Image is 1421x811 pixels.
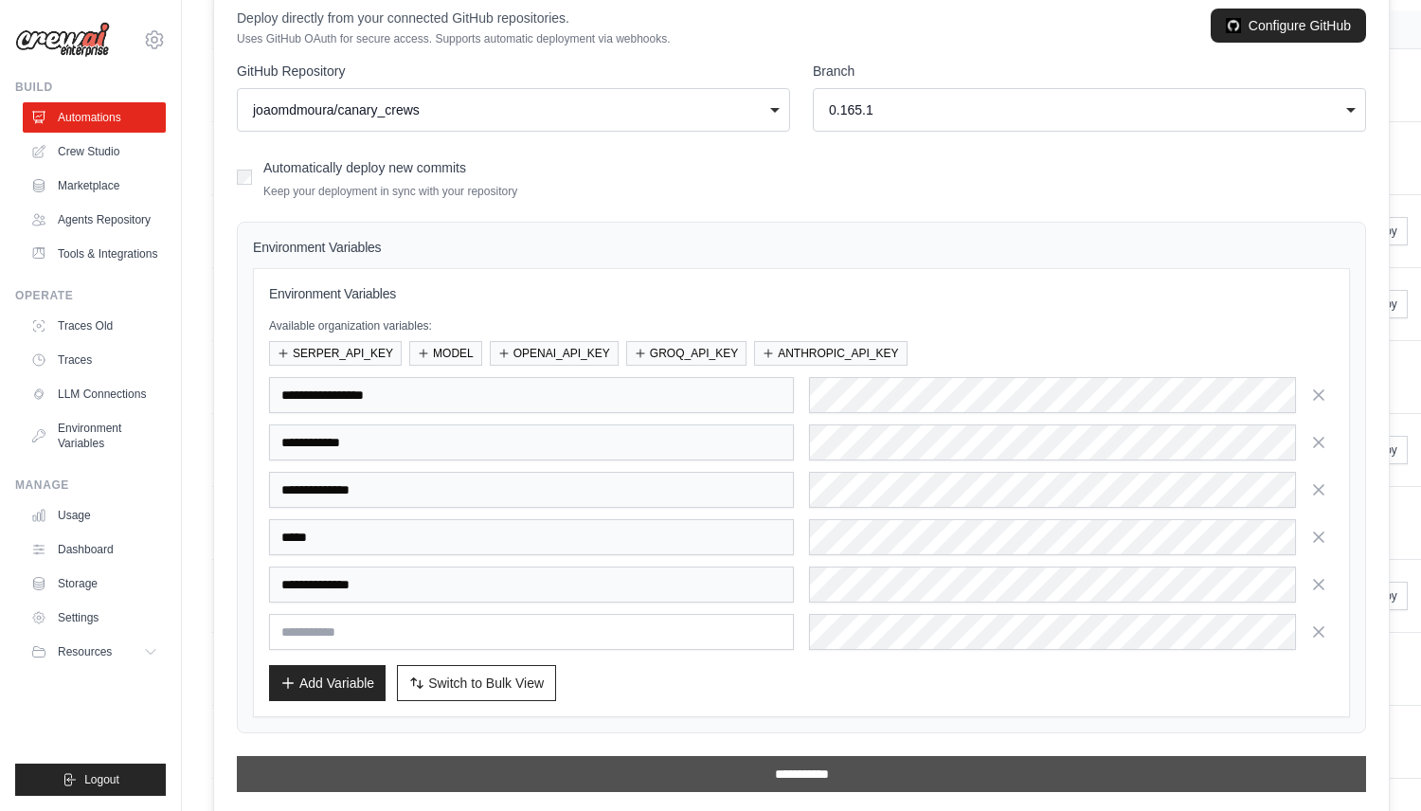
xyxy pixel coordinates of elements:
div: Operate [15,288,166,303]
a: Traces [23,345,166,375]
img: Logo [15,22,110,58]
button: Switch to Bulk View [397,665,556,701]
p: Keep your deployment in sync with your repository [263,184,517,199]
div: joaomdmoura/canary_crews [253,100,763,119]
a: Automations [23,102,166,133]
span: Logout [84,772,119,787]
a: Settings [23,603,166,633]
a: Tools & Integrations [23,239,166,269]
a: LLM Connections [23,379,166,409]
label: Automatically deploy new commits [263,160,466,175]
button: ANTHROPIC_API_KEY [754,341,907,366]
a: Configure GitHub [1211,9,1366,43]
a: Marketplace [23,171,166,201]
label: Branch [813,62,1366,81]
span: Switch to Bulk View [428,674,544,693]
h4: Environment Variables [253,238,1350,257]
button: GROQ_API_KEY [626,341,746,366]
button: Resources [23,637,166,667]
div: Build [15,80,166,95]
span: Resources [58,644,112,659]
a: Environment Variables [23,413,166,459]
h3: Environment Variables [269,284,1334,303]
a: Storage [23,568,166,599]
a: Traces Old [23,311,166,341]
th: Crew [212,10,595,49]
button: MODEL [409,341,482,366]
p: Deploy directly from your connected GitHub repositories. [237,9,671,27]
label: GitHub Repository [237,62,790,81]
button: Add Variable [269,665,386,701]
div: 0.165.1 [829,100,1339,119]
button: SERPER_API_KEY [269,341,402,366]
button: OPENAI_API_KEY [490,341,619,366]
img: GitHub [1226,18,1241,33]
p: Available organization variables: [269,318,1334,333]
a: Crew Studio [23,136,166,167]
a: Dashboard [23,534,166,565]
p: Uses GitHub OAuth for secure access. Supports automatic deployment via webhooks. [237,31,671,46]
a: Usage [23,500,166,531]
a: Agents Repository [23,205,166,235]
div: Manage [15,478,166,493]
button: Logout [15,764,166,796]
